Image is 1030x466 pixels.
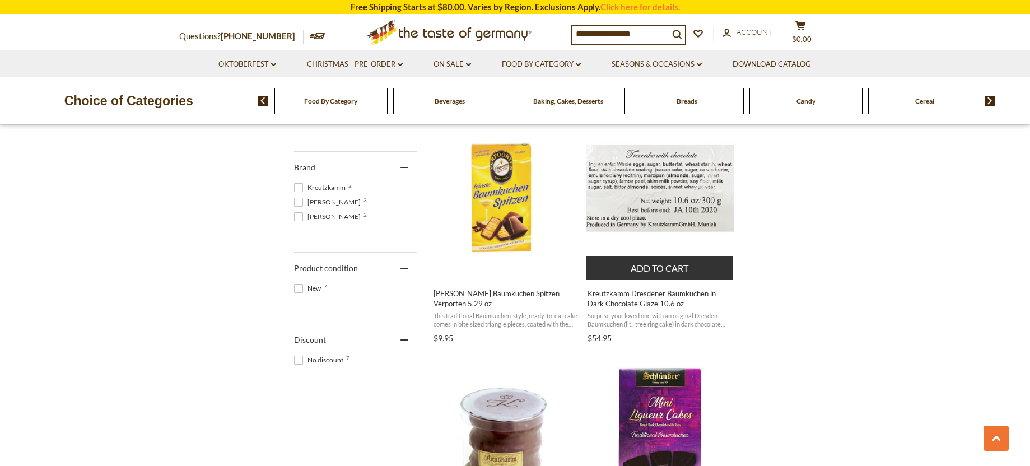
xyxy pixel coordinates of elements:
[346,355,349,361] span: 7
[434,311,579,329] span: This traditional Baumkuchen-style, ready-to-eat cake comes in bite sized triangle pieces, coated ...
[723,26,772,39] a: Account
[221,31,295,41] a: [PHONE_NUMBER]
[737,27,772,36] span: Account
[985,96,995,106] img: next arrow
[218,58,276,71] a: Oktoberfest
[502,58,581,71] a: Food By Category
[294,162,315,172] span: Brand
[348,183,352,188] span: 2
[258,96,268,106] img: previous arrow
[792,35,812,44] span: $0.00
[796,97,815,105] a: Candy
[294,355,347,365] span: No discount
[307,58,403,71] a: Christmas - PRE-ORDER
[733,58,811,71] a: Download Catalog
[677,97,697,105] a: Breads
[294,197,364,207] span: [PERSON_NAME]
[324,283,327,289] span: 7
[588,311,733,329] span: Surprise your loved one with an original Dresden Baumkuchen (lit.: tree ring cake) in dark chocol...
[612,58,702,71] a: Seasons & Occasions
[435,97,465,105] a: Beverages
[294,263,358,273] span: Product condition
[294,212,364,222] span: [PERSON_NAME]
[179,29,304,44] p: Questions?
[600,2,680,12] a: Click here for details.
[432,112,580,347] a: Kuchenmeister Baumkuchen Spitzen Verporten 5.29 oz
[294,183,349,193] span: Kreutzkamm
[434,58,471,71] a: On Sale
[586,256,733,280] button: Add to cart
[363,212,367,217] span: 2
[432,122,580,270] img: Baumkuchen Spitzen Verpoten
[294,283,324,293] span: New
[586,112,734,347] a: Kreutzkamm Dresdener Baumkuchen in Dark Chocolate Glaze 10.6 oz
[784,20,818,48] button: $0.00
[434,288,579,309] span: [PERSON_NAME] Baumkuchen Spitzen Verporten 5.29 oz
[588,288,733,309] span: Kreutzkamm Dresdener Baumkuchen in Dark Chocolate Glaze 10.6 oz
[294,335,326,344] span: Discount
[915,97,934,105] a: Cereal
[533,97,603,105] a: Baking, Cakes, Desserts
[588,333,612,343] span: $54.95
[434,333,453,343] span: $9.95
[304,97,357,105] a: Food By Category
[363,197,367,203] span: 3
